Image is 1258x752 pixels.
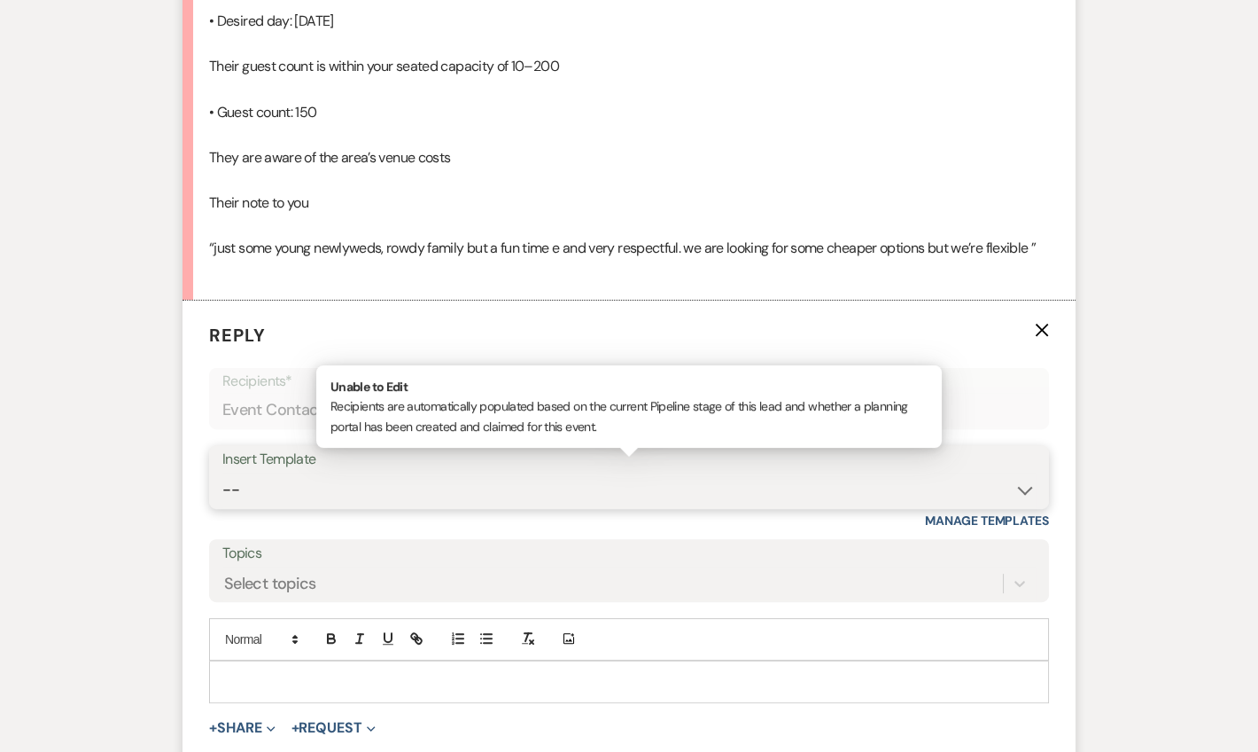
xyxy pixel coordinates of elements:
[209,324,266,347] span: Reply
[224,571,316,595] div: Select topics
[209,721,276,735] button: Share
[330,379,408,395] strong: Unable to Edit
[291,721,299,735] span: +
[222,393,1036,427] div: Event Contacts
[222,447,1036,473] div: Insert Template
[925,513,1049,529] a: Manage Templates
[330,377,928,436] p: Recipients are automatically populated based on the current Pipeline stage of this lead and wheth...
[209,721,217,735] span: +
[222,541,1036,567] label: Topics
[222,370,1036,393] p: Recipients*
[291,721,376,735] button: Request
